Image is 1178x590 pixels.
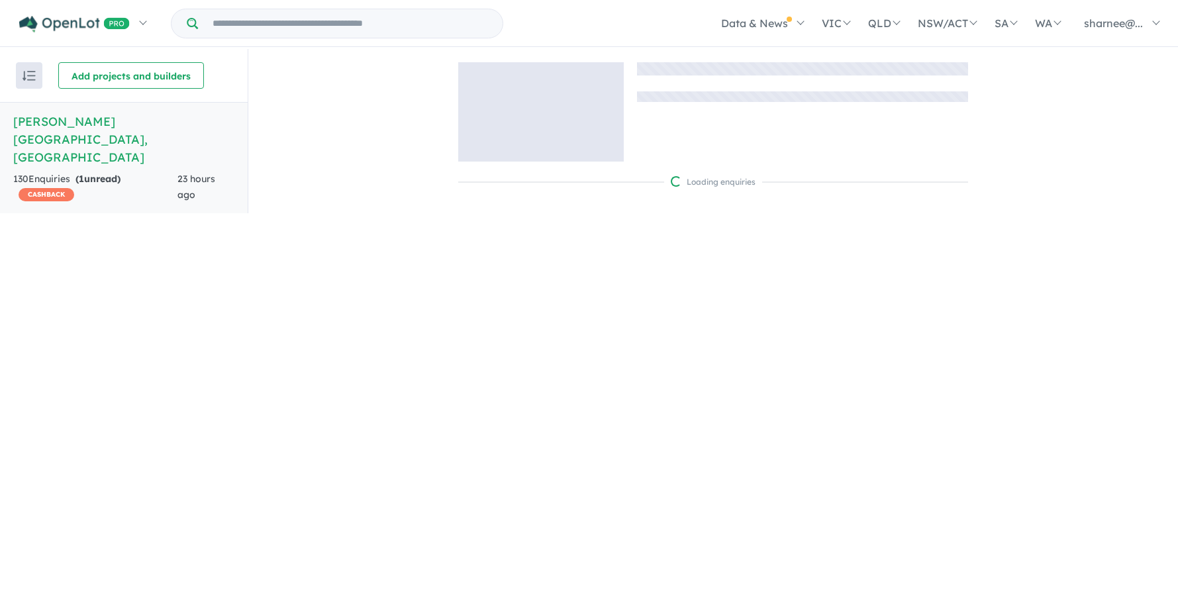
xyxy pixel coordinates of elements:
div: 130 Enquir ies [13,172,177,203]
input: Try estate name, suburb, builder or developer [201,9,500,38]
strong: ( unread) [75,173,121,185]
span: CASHBACK [19,188,74,201]
h5: [PERSON_NAME][GEOGRAPHIC_DATA] , [GEOGRAPHIC_DATA] [13,113,234,166]
span: sharnee@... [1084,17,1143,30]
button: Add projects and builders [58,62,204,89]
div: Loading enquiries [671,175,756,189]
img: Openlot PRO Logo White [19,16,130,32]
span: 23 hours ago [177,173,215,201]
img: sort.svg [23,71,36,81]
span: 1 [79,173,84,185]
